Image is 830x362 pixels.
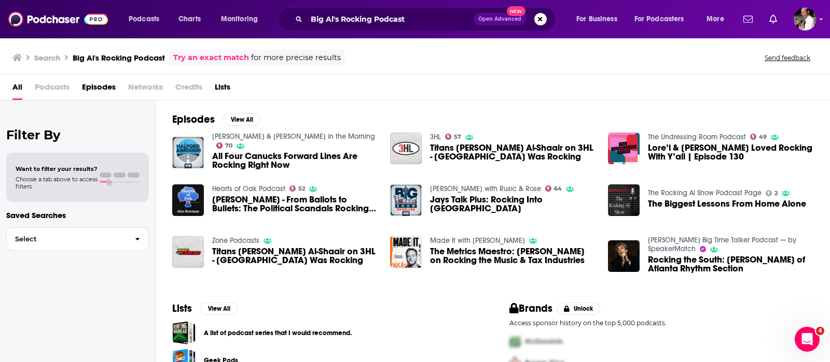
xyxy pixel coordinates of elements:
span: Lore’l & [PERSON_NAME] Loved Rocking With Y’all | Episode 130 [648,143,813,161]
span: Logged in as Quarto [794,8,817,31]
span: Podcasts [35,79,70,100]
img: The Metrics Maestro: Alex White on Rocking the Music & Tax Industries [390,236,422,268]
a: The Undressing Room Podcast [648,133,746,141]
a: 49 [750,134,767,140]
span: Podcasts [129,12,159,26]
span: for more precise results [251,52,341,64]
h2: Brands [509,302,552,315]
span: 4 [816,327,824,335]
img: First Pro Logo [505,331,525,352]
button: open menu [569,11,630,27]
a: Episodes [82,79,116,100]
a: The Metrics Maestro: Alex White on Rocking the Music & Tax Industries [430,247,596,265]
h2: Lists [172,302,192,315]
button: Show profile menu [794,8,817,31]
a: Lore’l & Claudia Loved Rocking With Y’all | Episode 130 [648,143,813,161]
img: Podchaser - Follow, Share and Rate Podcasts [8,9,108,29]
span: Choose a tab above to access filters. [16,176,98,190]
iframe: Intercom live chat [795,327,820,352]
button: Unlock [557,302,601,315]
a: Halford & Brough in the Morning [212,132,375,141]
a: Show notifications dropdown [739,10,757,28]
h3: Search [34,53,60,63]
a: Alex Newman - From Ballots to Bullets: The Political Scandals Rocking America [212,195,378,213]
a: 70 [216,142,233,149]
span: 64 [554,186,562,191]
button: Open AdvancedNew [474,13,526,25]
a: A list of podcast series that I would recommend. [204,327,352,339]
h3: Big Al's Rocking Podcast [73,53,165,63]
span: Open Advanced [478,17,521,22]
span: Jays Talk Plus: Rocking Into [GEOGRAPHIC_DATA] [430,195,596,213]
span: Titans [PERSON_NAME] Al-Shaair on 3HL - [GEOGRAPHIC_DATA] Was Rocking [212,247,378,265]
img: Titans LB Azeez Al-Shaair on 3HL - Nissan Stadium Was Rocking [390,133,422,164]
img: Alex Newman - From Ballots to Bullets: The Political Scandals Rocking America [172,184,204,216]
a: Jays Talk Plus: Rocking Into Baltimore [430,195,596,213]
button: open menu [214,11,271,27]
button: open menu [628,11,699,27]
h2: Filter By [6,127,149,142]
button: Select [6,227,149,251]
a: Show notifications dropdown [765,10,781,28]
a: 64 [545,185,562,192]
span: More [707,12,724,26]
div: Search podcasts, credits, & more... [288,7,565,31]
span: For Podcasters [634,12,684,26]
span: Select [7,236,127,242]
h2: Episodes [172,113,215,126]
input: Search podcasts, credits, & more... [307,11,474,27]
a: Burke Allen's Big Time Talker Podcast — by SpeakerMatch [648,236,796,253]
a: Zone Podcasts [212,236,259,245]
a: Try an exact match [173,52,249,64]
a: 57 [445,134,462,140]
a: Titans LB Azeez Al-Shaair on 3HL - Nissan Stadium Was Rocking [212,247,378,265]
a: All Four Canucks Forward Lines Are Rocking Right Now [212,152,378,169]
a: 52 [289,185,306,192]
a: All [12,79,22,100]
span: 2 [774,191,778,196]
span: Want to filter your results? [16,165,98,172]
span: Monitoring [221,12,258,26]
span: Networks [128,79,163,100]
img: The Biggest Lessons From Home Alone [608,184,640,216]
span: New [507,6,525,16]
span: Rocking the South: [PERSON_NAME] of Atlanta Rhythm Section [648,255,813,273]
a: Lore’l & Claudia Loved Rocking With Y’all | Episode 130 [608,133,640,164]
a: 3HL [430,133,441,141]
img: Titans LB Azeez Al-Shaair on 3HL - Nissan Stadium Was Rocking [172,236,204,268]
a: Charts [172,11,207,27]
a: ListsView All [172,302,238,315]
a: A list of podcast series that I would recommend. [172,321,196,344]
img: All Four Canucks Forward Lines Are Rocking Right Now [172,137,204,168]
p: Access sponsor history on the top 5,000 podcasts. [509,319,813,327]
a: Lists [215,79,230,100]
span: McDonalds [525,337,563,346]
button: Send feedback [762,53,813,62]
button: open menu [121,11,173,27]
button: open menu [699,11,737,27]
img: Rocking the South: Rodney Justo of Atlanta Rhythm Section [608,240,640,272]
img: User Profile [794,8,817,31]
p: Saved Searches [6,210,149,220]
a: The Biggest Lessons From Home Alone [648,199,806,208]
a: The Rocking Al Show Podcast Page [648,189,762,197]
span: Titans [PERSON_NAME] Al-Shaair on 3HL - [GEOGRAPHIC_DATA] Was Rocking [430,143,596,161]
a: Big Show with Rusic & Rose [430,184,541,193]
a: Jays Talk Plus: Rocking Into Baltimore [390,184,422,216]
a: EpisodesView All [172,113,260,126]
span: 52 [298,186,305,191]
button: View All [200,302,238,315]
